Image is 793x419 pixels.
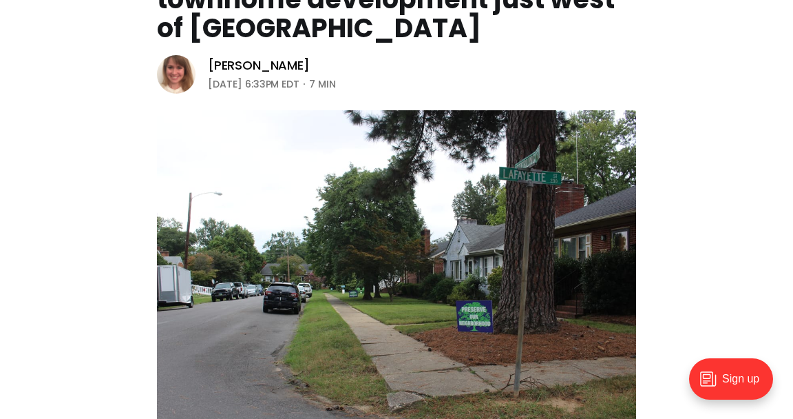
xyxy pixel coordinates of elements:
[208,76,299,92] time: [DATE] 6:33PM EDT
[157,55,195,94] img: Sarah Vogelsong
[309,76,336,92] span: 7 min
[677,351,793,419] iframe: portal-trigger
[208,57,310,74] a: [PERSON_NAME]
